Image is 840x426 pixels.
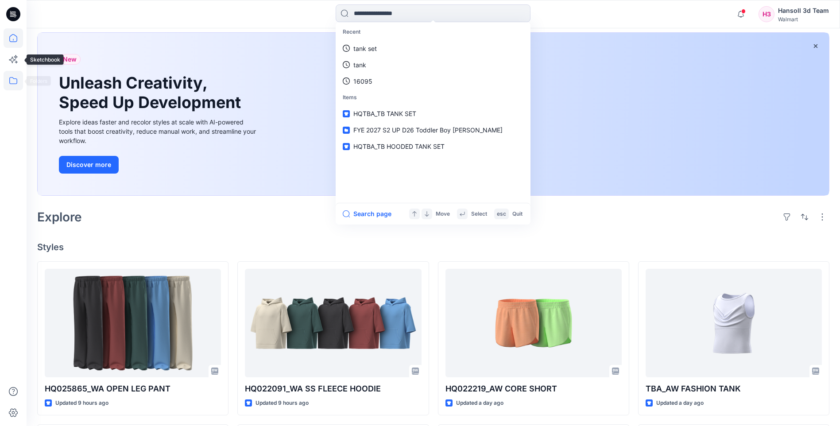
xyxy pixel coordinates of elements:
[37,242,829,252] h4: Styles
[59,117,258,145] div: Explore ideas faster and recolor styles at scale with AI-powered tools that boost creativity, red...
[471,209,487,219] p: Select
[59,156,258,174] a: Discover more
[337,105,529,122] a: HQTBA_TB TANK SET
[337,40,529,57] a: tank set
[759,6,774,22] div: H3
[512,209,523,219] p: Quit
[646,269,822,377] a: TBA_AW FASHION TANK
[778,5,829,16] div: Hansoll 3d Team
[55,399,108,408] p: Updated 9 hours ago
[778,16,829,23] div: Walmart
[445,383,622,395] p: HQ022219_AW CORE SHORT
[245,269,421,377] a: HQ022091_WA SS FLEECE HOODIE
[45,269,221,377] a: HQ025865_WA OPEN LEG PANT
[353,77,372,86] p: 16095
[353,44,377,53] p: tank set
[353,126,503,134] span: FYE 2027 S2 UP D26 Toddler Boy [PERSON_NAME]
[353,143,445,150] span: HQTBA_TB HOODED TANK SET
[59,156,119,174] button: Discover more
[353,60,366,70] p: tank
[337,89,529,106] p: Items
[245,383,421,395] p: HQ022091_WA SS FLEECE HOODIE
[343,209,391,219] button: Search page
[337,138,529,155] a: HQTBA_TB HOODED TANK SET
[45,383,221,395] p: HQ025865_WA OPEN LEG PANT
[337,57,529,73] a: tank
[656,399,704,408] p: Updated a day ago
[255,399,309,408] p: Updated 9 hours ago
[456,399,503,408] p: Updated a day ago
[337,122,529,138] a: FYE 2027 S2 UP D26 Toddler Boy [PERSON_NAME]
[37,210,82,224] h2: Explore
[353,110,416,117] span: HQTBA_TB TANK SET
[59,74,245,112] h1: Unleash Creativity, Speed Up Development
[337,73,529,89] a: 16095
[436,209,450,219] p: Move
[646,383,822,395] p: TBA_AW FASHION TANK
[63,54,77,65] span: New
[337,24,529,40] p: Recent
[445,269,622,377] a: HQ022219_AW CORE SHORT
[497,209,506,219] p: esc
